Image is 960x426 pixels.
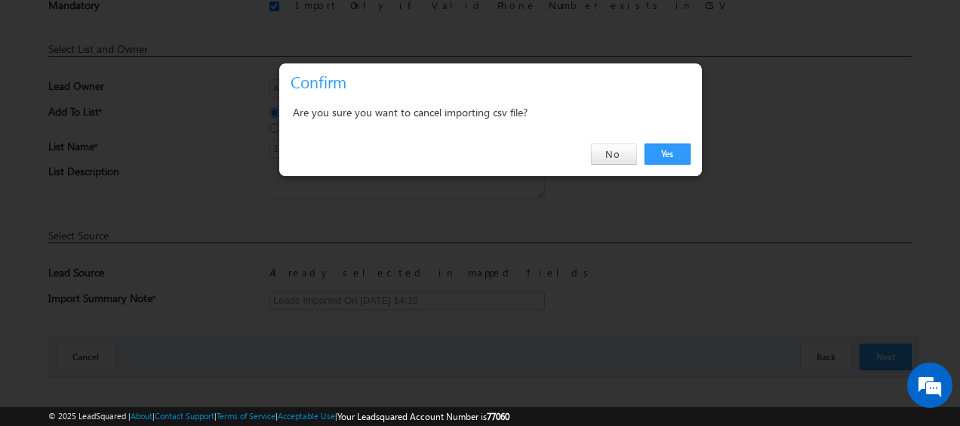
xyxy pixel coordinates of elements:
[20,140,275,314] textarea: Type your message and hit 'Enter'
[248,8,284,44] div: Minimize live chat window
[26,79,63,99] img: d_60004797649_company_0_60004797649
[155,411,214,421] a: Contact Support
[205,326,274,347] em: Start Chat
[278,411,335,421] a: Acceptable Use
[131,411,152,421] a: About
[78,79,254,99] div: Chat with us now
[48,409,509,424] span: © 2025 LeadSquared | | | | |
[337,411,509,422] span: Your Leadsquared Account Number is
[291,103,691,122] div: Are you sure you want to cancel importing csv file?
[645,144,691,165] a: Yes
[217,411,275,421] a: Terms of Service
[291,69,697,95] h3: Confirm
[591,144,637,165] a: No
[487,411,509,422] span: 77060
